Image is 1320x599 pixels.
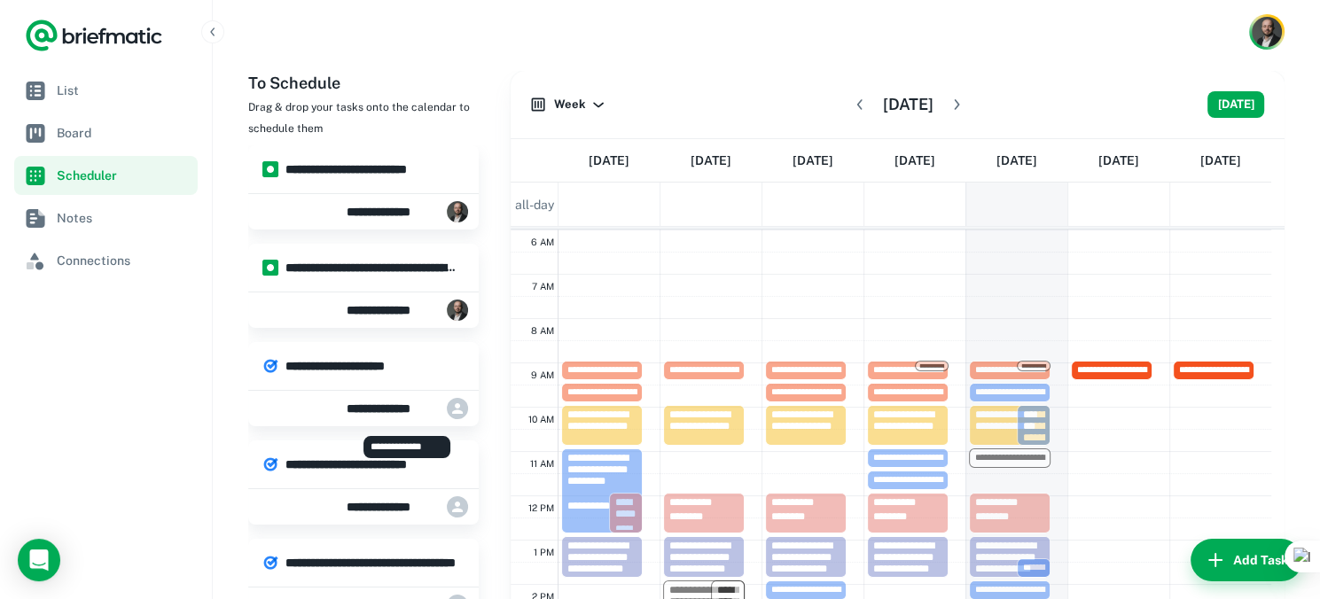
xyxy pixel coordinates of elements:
button: Account button [1249,14,1285,50]
a: Connections [14,241,198,280]
img: vnd.google-apps.tasks.png [262,456,278,472]
span: 7 AM [532,281,554,292]
span: Notes [57,208,191,228]
a: September 24, 2025 [793,139,833,182]
a: September 23, 2025 [691,139,731,182]
h6: [DATE] [883,92,933,117]
span: Scheduler [57,166,191,185]
span: 8 AM [531,325,554,336]
h6: To Schedule [248,71,496,96]
span: 10 AM [528,414,554,424]
a: September 22, 2025 [589,139,629,182]
button: Week [527,91,609,118]
span: 12 PM [528,502,554,513]
a: September 28, 2025 [1200,139,1241,182]
span: 11 AM [530,458,554,469]
a: Board [14,113,198,152]
span: 9 AM [531,370,554,380]
span: 6 AM [531,237,554,247]
img: Oswair Andrade [1252,17,1282,47]
span: Connections [57,251,191,270]
img: manual.png [262,161,278,177]
a: September 26, 2025 [996,139,1037,182]
a: September 25, 2025 [894,139,935,182]
img: manual.png [262,260,278,276]
img: vnd.google-apps.tasks.png [262,358,278,374]
span: Board [57,123,191,143]
button: Add Task [1191,539,1302,581]
div: Oswair Andrade [347,391,468,426]
span: Drag & drop your tasks onto the calendar to schedule them [248,101,470,135]
div: Oswair Andrade [347,194,468,229]
div: Oswair Andrade [347,489,468,525]
button: [DATE] [1207,91,1264,118]
a: Notes [14,198,198,237]
span: all-day [512,195,558,214]
img: ACg8ocIzg2AvdRcY7iWxbBqSaluT2EVmoJeSquHjFfAjfvVFrMYzEvyu=s96-c [447,299,468,321]
span: 1 PM [534,547,554,557]
a: Scheduler [14,156,198,195]
img: vnd.google-apps.tasks.png [262,555,278,571]
span: List [57,81,191,100]
div: Open Intercom Messenger [18,539,60,581]
img: ACg8ocIzg2AvdRcY7iWxbBqSaluT2EVmoJeSquHjFfAjfvVFrMYzEvyu=s96-c [447,201,468,222]
a: Logo [25,18,163,53]
a: September 27, 2025 [1098,139,1139,182]
a: List [14,71,198,110]
div: Oswair Andrade [347,292,468,328]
